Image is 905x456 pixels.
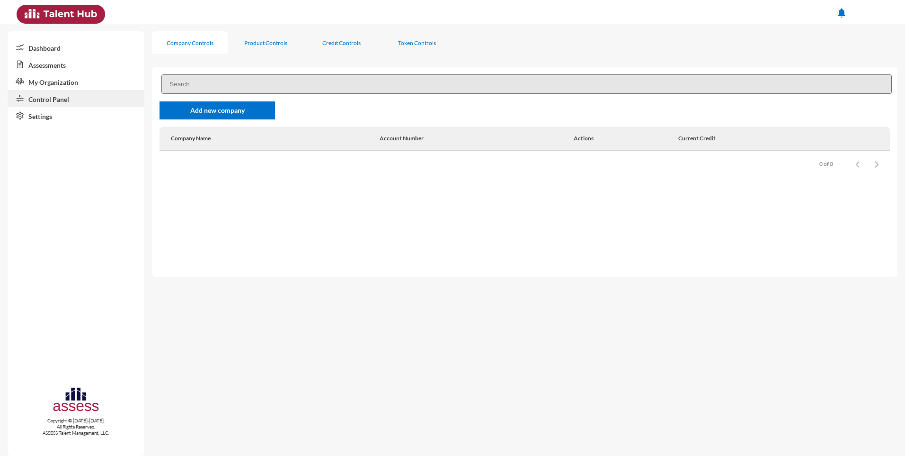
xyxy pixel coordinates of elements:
input: Search [161,74,892,94]
div: 0 of 0 [819,160,833,167]
div: Current Credit [678,135,878,142]
div: Product Controls [244,39,287,46]
a: My Organization [8,73,144,90]
p: Copyright © [DATE]-[DATE]. All Rights Reserved. ASSESS Talent Management, LLC. [8,418,144,436]
div: Token Controls [398,39,436,46]
button: Previous page [848,155,867,173]
div: Company Name [171,135,211,142]
div: Account Number [380,135,574,142]
div: Current Credit [678,135,716,142]
div: Company Name [171,135,380,142]
div: Actions [574,135,594,142]
div: Credit Controls [322,39,361,46]
mat-icon: notifications [836,7,847,18]
div: Account Number [380,135,424,142]
div: Company Controls [167,39,213,46]
img: assesscompany-logo.png [52,386,100,416]
a: Settings [8,107,144,124]
a: Assessments [8,56,144,73]
button: Next page [867,155,886,173]
div: Actions [574,135,678,142]
a: Control Panel [8,90,144,107]
a: Add new company [160,101,275,119]
a: Dashboard [8,39,144,56]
